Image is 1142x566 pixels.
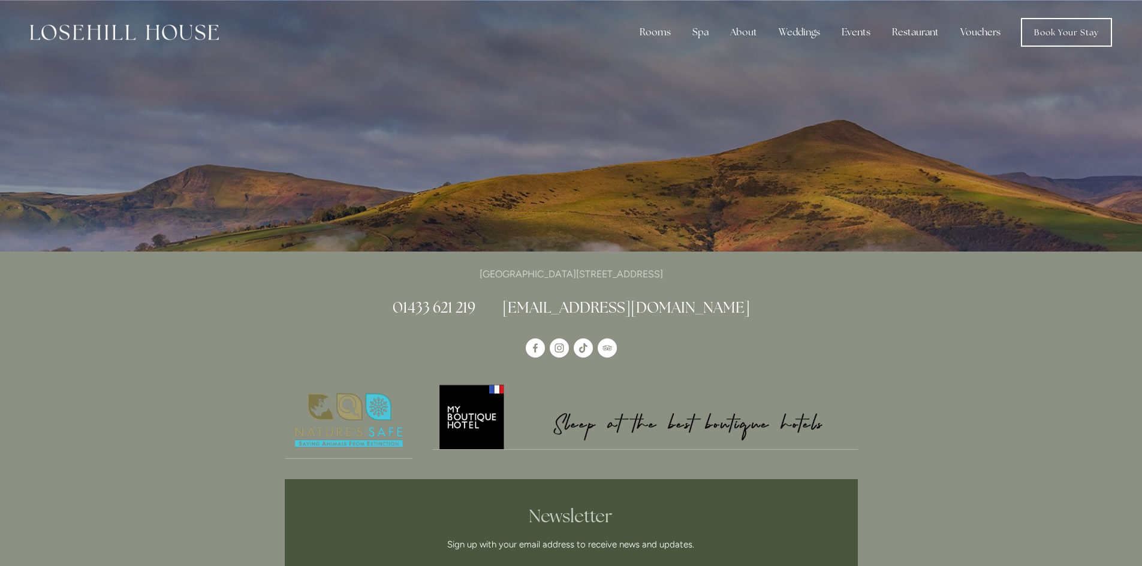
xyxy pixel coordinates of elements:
[832,20,880,44] div: Events
[951,20,1010,44] a: Vouchers
[882,20,948,44] div: Restaurant
[30,25,219,40] img: Losehill House
[769,20,830,44] div: Weddings
[350,506,793,527] h2: Newsletter
[574,338,593,358] a: TikTok
[721,20,767,44] div: About
[550,338,569,358] a: Instagram
[630,20,680,44] div: Rooms
[502,298,750,317] a: [EMAIL_ADDRESS][DOMAIN_NAME]
[433,383,858,450] a: My Boutique Hotel - Logo
[598,338,617,358] a: TripAdvisor
[526,338,545,358] a: Losehill House Hotel & Spa
[285,266,858,282] p: [GEOGRAPHIC_DATA][STREET_ADDRESS]
[285,383,413,458] img: Nature's Safe - Logo
[1021,18,1112,47] a: Book Your Stay
[350,537,793,552] p: Sign up with your email address to receive news and updates.
[393,298,475,317] a: 01433 621 219
[683,20,718,44] div: Spa
[285,383,413,459] a: Nature's Safe - Logo
[433,383,858,449] img: My Boutique Hotel - Logo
